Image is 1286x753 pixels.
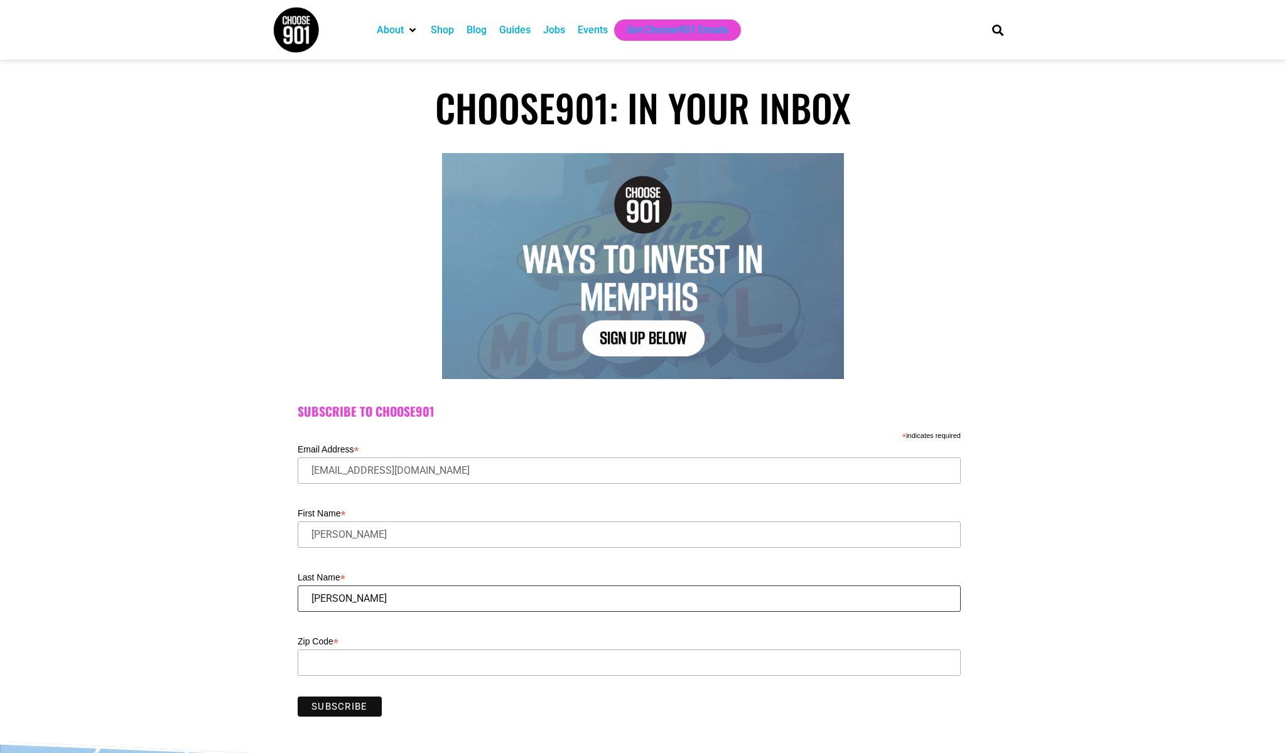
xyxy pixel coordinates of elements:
[298,697,382,717] input: Subscribe
[273,85,1013,130] h1: Choose901: In Your Inbox
[578,23,608,38] a: Events
[377,23,404,38] a: About
[431,23,454,38] a: Shop
[298,569,961,584] label: Last Name
[467,23,487,38] a: Blog
[298,404,988,419] h2: Subscribe to Choose901
[499,23,531,38] a: Guides
[298,633,961,648] label: Zip Code
[442,153,844,379] img: Text graphic with "Choose 901" logo. Reads: "7 Things to Do in Memphis This Week. Sign Up Below."...
[627,23,728,38] a: Get Choose901 Emails
[370,19,971,41] nav: Main nav
[988,19,1008,40] div: Search
[298,429,961,441] div: indicates required
[370,19,424,41] div: About
[298,505,961,520] label: First Name
[543,23,565,38] a: Jobs
[298,441,961,456] label: Email Address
